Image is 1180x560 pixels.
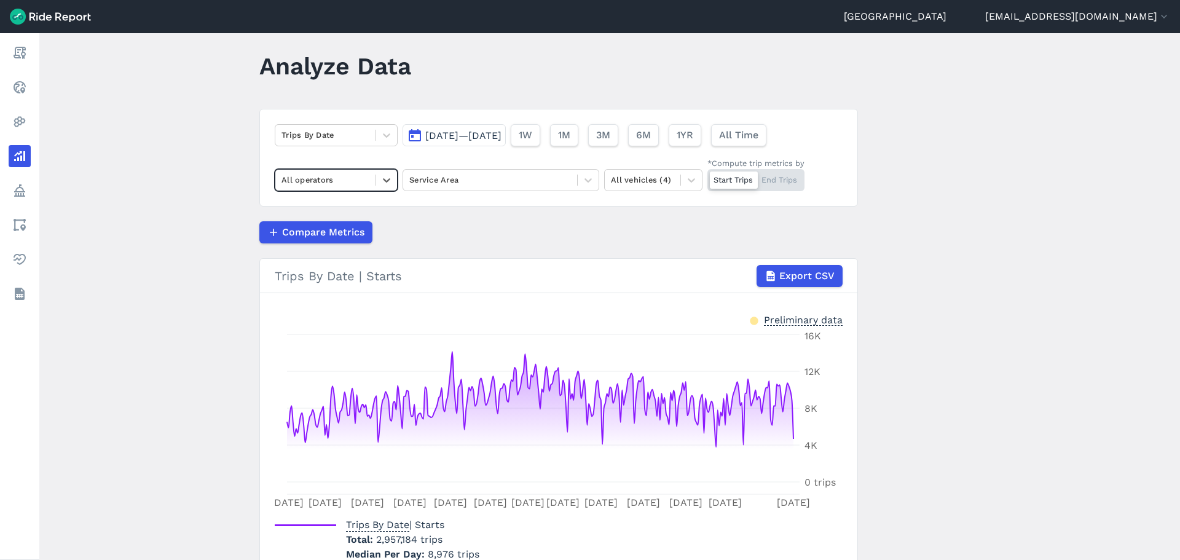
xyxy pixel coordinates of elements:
tspan: [DATE] [546,497,580,508]
span: 1YR [677,128,693,143]
tspan: 16K [804,330,821,342]
tspan: [DATE] [669,497,702,508]
h1: Analyze Data [259,49,411,83]
div: *Compute trip metrics by [707,157,804,169]
tspan: [DATE] [393,497,427,508]
span: All Time [719,128,758,143]
span: 2,957,184 trips [376,534,442,545]
span: Export CSV [779,269,835,283]
a: Analyze [9,145,31,167]
button: Export CSV [757,265,843,287]
a: Heatmaps [9,111,31,133]
button: 6M [628,124,659,146]
span: 3M [596,128,610,143]
tspan: [DATE] [627,497,660,508]
span: Total [346,534,376,545]
tspan: 0 trips [804,476,836,488]
span: 1W [519,128,532,143]
span: 6M [636,128,651,143]
button: 1M [550,124,578,146]
span: | Starts [346,519,444,530]
tspan: [DATE] [351,497,384,508]
div: Preliminary data [764,313,843,326]
button: 3M [588,124,618,146]
tspan: [DATE] [584,497,618,508]
button: 1W [511,124,540,146]
tspan: [DATE] [511,497,545,508]
tspan: 8K [804,403,817,414]
a: [GEOGRAPHIC_DATA] [844,9,946,24]
a: Datasets [9,283,31,305]
tspan: [DATE] [709,497,742,508]
a: Health [9,248,31,270]
a: Realtime [9,76,31,98]
tspan: [DATE] [309,497,342,508]
img: Ride Report [10,9,91,25]
button: 1YR [669,124,701,146]
button: [DATE]—[DATE] [403,124,506,146]
a: Areas [9,214,31,236]
span: Trips By Date [346,515,409,532]
tspan: [DATE] [270,497,304,508]
tspan: 4K [804,440,817,451]
a: Policy [9,179,31,202]
button: [EMAIL_ADDRESS][DOMAIN_NAME] [985,9,1170,24]
tspan: [DATE] [777,497,810,508]
tspan: [DATE] [434,497,467,508]
div: Trips By Date | Starts [275,265,843,287]
span: [DATE]—[DATE] [425,130,502,141]
a: Report [9,42,31,64]
button: Compare Metrics [259,221,372,243]
tspan: [DATE] [474,497,507,508]
button: All Time [711,124,766,146]
span: 1M [558,128,570,143]
span: Compare Metrics [282,225,364,240]
tspan: 12K [804,366,820,377]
